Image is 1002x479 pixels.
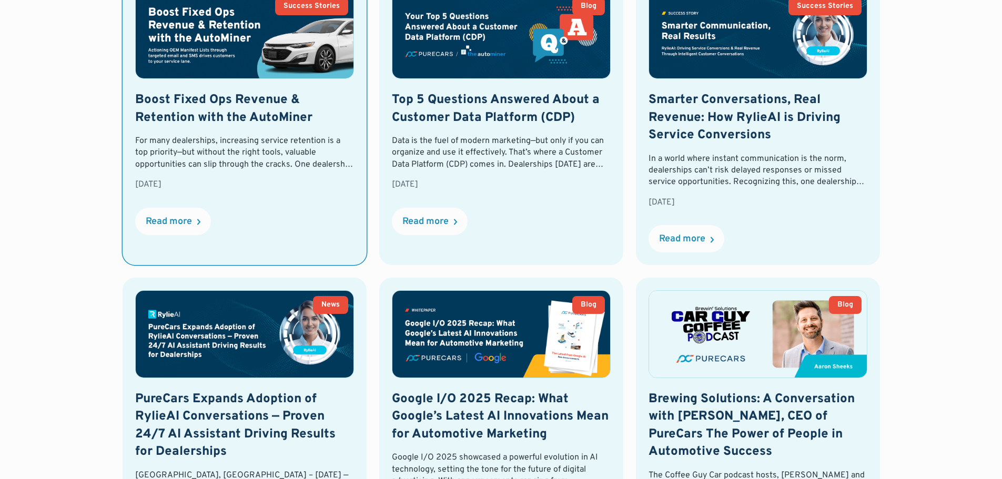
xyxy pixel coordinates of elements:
div: Blog [581,301,596,309]
div: For many dealerships, increasing service retention is a top priority—but without the right tools,... [135,135,354,170]
div: [DATE] [649,197,867,208]
div: Read more [402,217,449,227]
div: News [321,301,340,309]
div: [DATE] [135,179,354,190]
div: Success Stories [284,3,340,10]
div: Blog [837,301,853,309]
h2: Google I/O 2025 Recap: What Google’s Latest AI Innovations Mean for Automotive Marketing [392,391,611,444]
div: Success Stories [797,3,853,10]
div: Read more [146,217,192,227]
h2: Boost Fixed Ops Revenue & Retention with the AutoMiner [135,91,354,127]
div: Read more [659,235,705,244]
div: In a world where instant communication is the norm, dealerships can’t risk delayed responses or m... [649,153,867,188]
div: [DATE] [392,179,611,190]
h2: PureCars Expands Adoption of RylieAI Conversations — Proven 24/7 AI Assistant Driving Results for... [135,391,354,461]
h2: Top 5 Questions Answered About a Customer Data Platform (CDP) [392,91,611,127]
h2: Smarter Conversations, Real Revenue: How RylieAI is Driving Service Conversions [649,91,867,145]
div: Data is the fuel of modern marketing—but only if you can organize and use it effectively. That’s ... [392,135,611,170]
h2: Brewing Solutions: A Conversation with [PERSON_NAME], CEO of PureCars The Power of People in Auto... [649,391,867,461]
div: Blog [581,3,596,10]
